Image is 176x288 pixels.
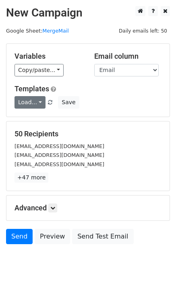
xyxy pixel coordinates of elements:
[35,229,70,244] a: Preview
[14,204,162,212] h5: Advanced
[6,229,33,244] a: Send
[6,6,170,20] h2: New Campaign
[14,96,46,109] a: Load...
[94,52,162,61] h5: Email column
[72,229,133,244] a: Send Test Email
[116,27,170,35] span: Daily emails left: 50
[14,84,49,93] a: Templates
[14,143,104,149] small: [EMAIL_ADDRESS][DOMAIN_NAME]
[116,28,170,34] a: Daily emails left: 50
[14,64,64,76] a: Copy/paste...
[14,52,82,61] h5: Variables
[14,173,48,183] a: +47 more
[14,161,104,167] small: [EMAIL_ADDRESS][DOMAIN_NAME]
[14,152,104,158] small: [EMAIL_ADDRESS][DOMAIN_NAME]
[6,28,69,34] small: Google Sheet:
[58,96,79,109] button: Save
[136,249,176,288] iframe: Chat Widget
[14,130,162,138] h5: 50 Recipients
[42,28,69,34] a: MergeMail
